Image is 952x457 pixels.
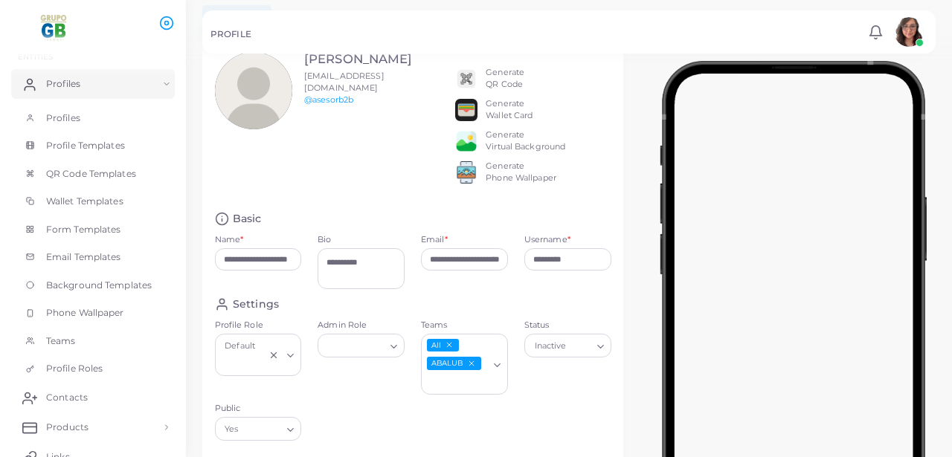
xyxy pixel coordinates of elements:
div: Search for option [421,334,508,395]
span: Profile Templates [46,139,125,152]
span: Phone Wallpaper [46,306,124,320]
label: Teams [421,320,508,331]
a: Form Templates [11,215,175,244]
img: avatar [894,17,924,47]
a: Profile Templates [11,132,175,160]
span: Contacts [46,391,88,404]
button: Deselect All [444,340,454,350]
a: Email Templates [11,243,175,271]
label: Status [524,320,611,331]
a: Contacts [11,383,175,412]
input: Search for option [324,338,385,354]
input: Search for option [423,375,488,391]
span: Default [223,339,257,354]
span: Profiles [46,111,80,125]
div: Search for option [524,334,611,357]
span: ABALUB [427,357,481,370]
h4: Basic [233,212,262,226]
div: Generate Phone Wallpaper [486,161,556,184]
input: Search for option [570,338,591,354]
label: Username [524,234,570,246]
label: Name [215,234,244,246]
a: Phone Wallpaper [11,299,175,327]
span: ENTITIES [18,52,53,61]
a: Wallet Templates [11,187,175,215]
div: Search for option [318,334,405,357]
input: Search for option [222,356,266,372]
a: avatar [890,17,927,47]
a: @asesorb2b [304,94,353,105]
span: Background Templates [46,279,152,292]
a: Profile Roles [11,354,175,383]
img: 522fc3d1c3555ff804a1a379a540d0107ed87845162a92721bf5e2ebbcc3ae6c.png [455,161,477,184]
img: apple-wallet.png [455,99,477,121]
h5: PROFILE [210,29,251,39]
a: Background Templates [11,271,175,299]
span: Inactive [533,339,568,354]
span: Email Templates [46,250,121,264]
img: logo [13,14,96,42]
label: Admin Role [318,320,405,331]
span: QR Code Templates [46,167,136,181]
a: Profiles [11,104,175,132]
img: qr2.png [455,68,477,90]
span: Form Templates [46,223,121,236]
div: Generate QR Code [486,67,524,91]
div: Search for option [215,417,302,441]
div: Generate Wallet Card [486,98,533,122]
a: Products [11,412,175,442]
label: Email [421,234,448,246]
img: e64e04433dee680bcc62d3a6779a8f701ecaf3be228fb80ea91b313d80e16e10.png [455,130,477,152]
div: Generate Virtual Background [486,129,565,153]
a: QR Code Templates [11,160,175,188]
label: Public [215,403,302,415]
a: Teams [11,327,175,355]
div: Search for option [215,334,302,376]
label: Bio [318,234,405,246]
span: Profile Roles [46,362,103,375]
span: Products [46,421,89,434]
h4: Settings [233,297,279,311]
button: Clear Selected [268,349,279,361]
button: Deselect ABALUB [466,358,477,369]
span: Wallet Templates [46,195,123,208]
span: [EMAIL_ADDRESS][DOMAIN_NAME] [304,71,385,93]
label: Profile Role [215,320,302,331]
span: Teams [46,334,76,348]
span: Profiles [46,77,80,91]
span: Yes [223,422,241,438]
a: Profiles [11,69,175,99]
span: All [427,339,459,352]
input: Search for option [242,421,281,438]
